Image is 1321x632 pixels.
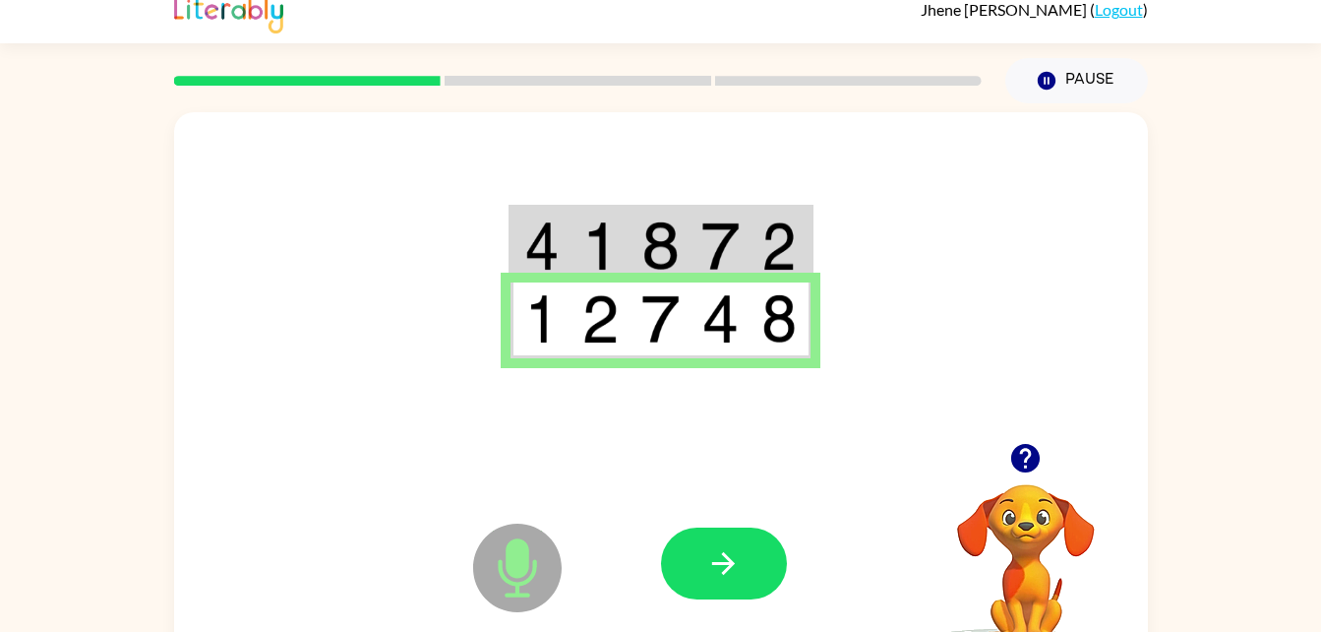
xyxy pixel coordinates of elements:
[701,221,739,271] img: 7
[524,221,560,271] img: 4
[761,294,797,344] img: 8
[1005,58,1148,103] button: Pause
[701,294,739,344] img: 4
[581,294,619,344] img: 2
[641,221,679,271] img: 8
[641,294,679,344] img: 7
[761,221,797,271] img: 2
[524,294,560,344] img: 1
[581,221,619,271] img: 1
